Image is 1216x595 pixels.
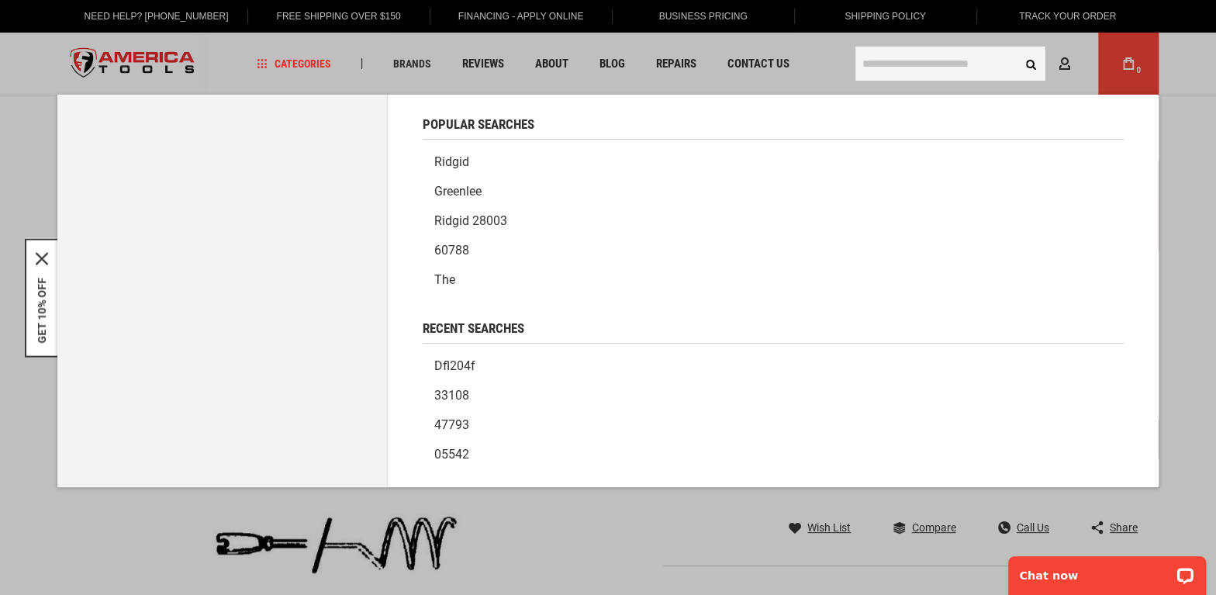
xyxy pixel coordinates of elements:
span: Popular Searches [423,118,534,131]
a: Ridgid [423,147,1124,177]
span: Recent Searches [423,322,524,335]
button: Search [1016,49,1045,78]
a: Greenlee [423,177,1124,206]
a: 47793 [423,410,1124,440]
a: dfl204f [423,351,1124,381]
iframe: LiveChat chat widget [998,546,1216,595]
button: GET 10% OFF [36,277,48,343]
a: Ridgid 28003 [423,206,1124,236]
a: 60788 [423,236,1124,265]
a: 05542 [423,440,1124,469]
a: 33108 [423,381,1124,410]
span: Categories [257,58,331,69]
span: Brands [393,58,431,69]
svg: close icon [36,252,48,265]
a: Brands [386,54,438,74]
button: Close [36,252,48,265]
a: Categories [250,54,338,74]
a: The [423,265,1124,295]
